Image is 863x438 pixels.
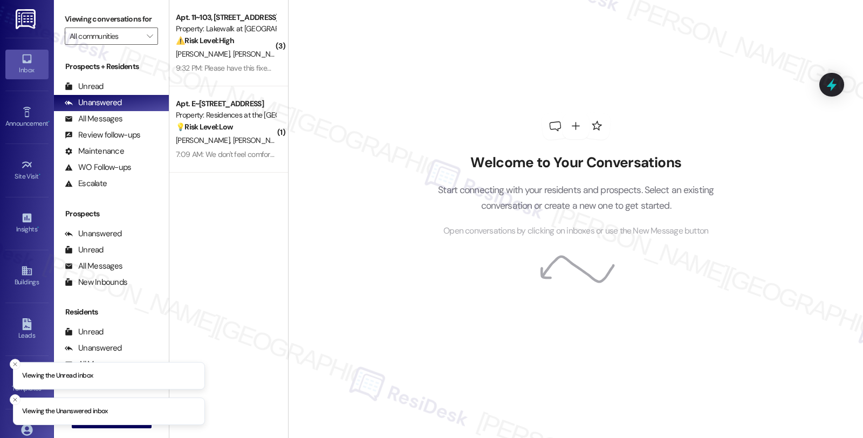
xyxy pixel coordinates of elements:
[16,9,38,29] img: ResiDesk Logo
[65,261,122,272] div: All Messages
[5,156,49,185] a: Site Visit •
[176,12,276,23] div: Apt. 11~103, [STREET_ADDRESS]
[65,113,122,125] div: All Messages
[70,28,141,45] input: All communities
[147,32,153,40] i: 
[65,326,104,338] div: Unread
[176,109,276,121] div: Property: Residences at the [GEOGRAPHIC_DATA]
[48,118,50,126] span: •
[5,368,49,397] a: Templates •
[422,154,730,172] h2: Welcome to Your Conversations
[65,97,122,108] div: Unanswered
[233,135,287,145] span: [PERSON_NAME]
[37,224,39,231] span: •
[176,36,234,45] strong: ⚠️ Risk Level: High
[65,178,107,189] div: Escalate
[10,359,20,369] button: Close toast
[176,49,233,59] span: [PERSON_NAME]
[422,182,730,213] p: Start connecting with your residents and prospects. Select an existing conversation or create a n...
[65,81,104,92] div: Unread
[65,162,131,173] div: WO Follow-ups
[443,224,708,238] span: Open conversations by clicking on inboxes or use the New Message button
[39,171,40,179] span: •
[5,209,49,238] a: Insights •
[176,98,276,109] div: Apt. E~[STREET_ADDRESS]
[65,277,127,288] div: New Inbounds
[65,343,122,354] div: Unanswered
[65,228,122,239] div: Unanswered
[65,11,158,28] label: Viewing conversations for
[5,50,49,79] a: Inbox
[5,262,49,291] a: Buildings
[5,315,49,344] a: Leads
[176,23,276,35] div: Property: Lakewalk at [GEOGRAPHIC_DATA]
[176,135,233,145] span: [PERSON_NAME]
[233,49,375,59] span: [PERSON_NAME] Dos [PERSON_NAME] Bahia
[65,129,140,141] div: Review follow-ups
[176,149,790,159] div: 7:09 AM: We don't feel comfortable writing a review on Google, this would make public where we li...
[176,63,293,73] div: 9:32 PM: Please have this fixed [DATE]
[176,122,233,132] strong: 💡 Risk Level: Low
[22,407,108,416] p: Viewing the Unanswered inbox
[65,146,124,157] div: Maintenance
[10,394,20,405] button: Close toast
[65,244,104,256] div: Unread
[54,306,169,318] div: Residents
[54,61,169,72] div: Prospects + Residents
[54,208,169,220] div: Prospects
[22,371,93,381] p: Viewing the Unread inbox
